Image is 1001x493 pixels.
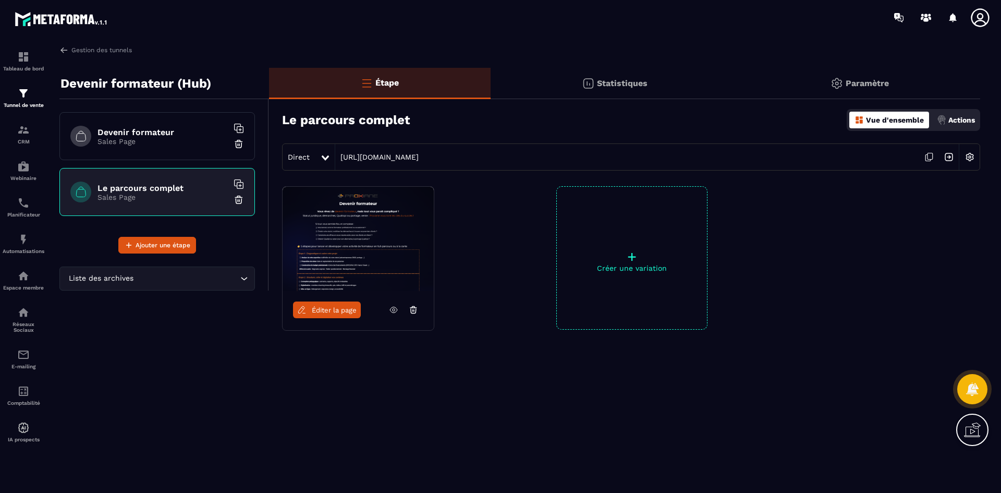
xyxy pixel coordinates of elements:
[17,51,30,63] img: formation
[312,306,357,314] span: Éditer la page
[854,115,864,125] img: dashboard-orange.40269519.svg
[118,237,196,254] button: Ajouter une étape
[3,79,44,116] a: formationformationTunnel de vente
[3,248,44,254] p: Automatisations
[3,175,44,181] p: Webinaire
[360,77,373,89] img: bars-o.4a397970.svg
[59,45,69,55] img: arrow
[3,400,44,406] p: Comptabilité
[282,113,410,127] h3: Le parcours complet
[937,115,946,125] img: actions.d6e523a2.png
[293,302,361,318] a: Éditer la page
[831,77,843,90] img: setting-gr.5f69749f.svg
[3,437,44,442] p: IA prospects
[17,385,30,398] img: accountant
[557,249,707,264] p: +
[3,152,44,189] a: automationsautomationsWebinaire
[15,9,108,28] img: logo
[17,348,30,361] img: email
[3,377,44,414] a: accountantaccountantComptabilité
[17,422,30,434] img: automations
[97,193,228,201] p: Sales Page
[17,197,30,209] img: scheduler
[3,139,44,145] p: CRM
[97,183,228,193] h6: Le parcours complet
[557,264,707,272] p: Créer une variation
[3,116,44,152] a: formationformationCRM
[375,78,399,88] p: Étape
[3,298,44,341] a: social-networksocial-networkRéseaux Sociaux
[17,160,30,173] img: automations
[59,45,132,55] a: Gestion des tunnels
[234,139,244,149] img: trash
[3,212,44,218] p: Planificateur
[97,137,228,146] p: Sales Page
[59,267,255,291] div: Search for option
[948,116,975,124] p: Actions
[866,116,924,124] p: Vue d'ensemble
[234,195,244,205] img: trash
[17,306,30,319] img: social-network
[960,147,980,167] img: setting-w.858f3a88.svg
[60,73,211,94] p: Devenir formateur (Hub)
[597,78,648,88] p: Statistiques
[3,189,44,225] a: schedulerschedulerPlanificateur
[3,225,44,262] a: automationsautomationsAutomatisations
[17,124,30,136] img: formation
[17,270,30,282] img: automations
[3,102,44,108] p: Tunnel de vente
[939,147,959,167] img: arrow-next.bcc2205e.svg
[846,78,889,88] p: Paramètre
[3,364,44,369] p: E-mailing
[335,153,419,161] a: [URL][DOMAIN_NAME]
[136,240,190,250] span: Ajouter une étape
[136,273,238,284] input: Search for option
[97,127,228,137] h6: Devenir formateur
[66,273,136,284] span: Liste des archives
[17,233,30,246] img: automations
[582,77,594,90] img: stats.20deebd0.svg
[288,153,310,161] span: Direct
[3,341,44,377] a: emailemailE-mailing
[283,187,434,291] img: image
[3,285,44,291] p: Espace membre
[3,262,44,298] a: automationsautomationsEspace membre
[17,87,30,100] img: formation
[3,66,44,71] p: Tableau de bord
[3,321,44,333] p: Réseaux Sociaux
[3,43,44,79] a: formationformationTableau de bord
